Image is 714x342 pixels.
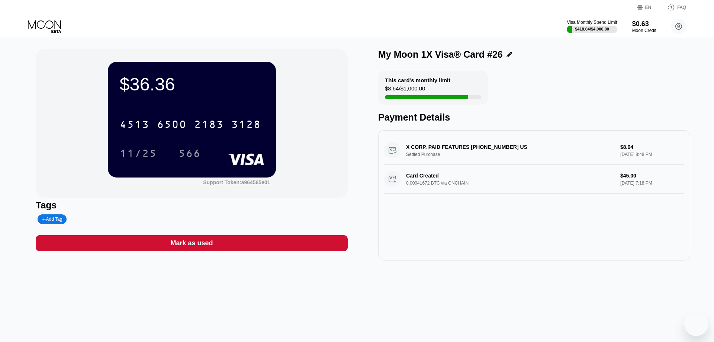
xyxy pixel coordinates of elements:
div: 11/25 [114,144,163,163]
div: FAQ [677,5,686,10]
div: 3128 [231,119,261,131]
div: Visa Monthly Spend Limit$418.04/$4,000.00 [567,20,617,33]
div: Mark as used [170,239,213,247]
div: Support Token:a964565e01 [203,179,270,185]
div: Visa Monthly Spend Limit [567,20,617,25]
div: 566 [173,144,206,163]
div: 2183 [194,119,224,131]
div: $36.36 [120,74,264,95]
div: $418.04 / $4,000.00 [575,27,609,31]
div: $0.63Moon Credit [632,20,656,33]
div: $8.64 / $1,000.00 [385,85,425,95]
div: $0.63 [632,20,656,28]
div: EN [637,4,660,11]
div: 6500 [157,119,187,131]
div: EN [645,5,652,10]
div: FAQ [660,4,686,11]
div: Add Tag [42,217,62,222]
div: 11/25 [120,148,157,160]
div: Add Tag [38,214,67,224]
div: Payment Details [378,112,690,123]
div: This card’s monthly limit [385,77,450,83]
div: 566 [178,148,201,160]
div: Tags [36,200,348,211]
div: 4513650021833128 [115,115,266,134]
div: Moon Credit [632,28,656,33]
div: My Moon 1X Visa® Card #26 [378,49,503,60]
iframe: Button to launch messaging window [684,312,708,336]
div: 4513 [120,119,149,131]
div: Mark as used [36,235,348,251]
div: Support Token: a964565e01 [203,179,270,185]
